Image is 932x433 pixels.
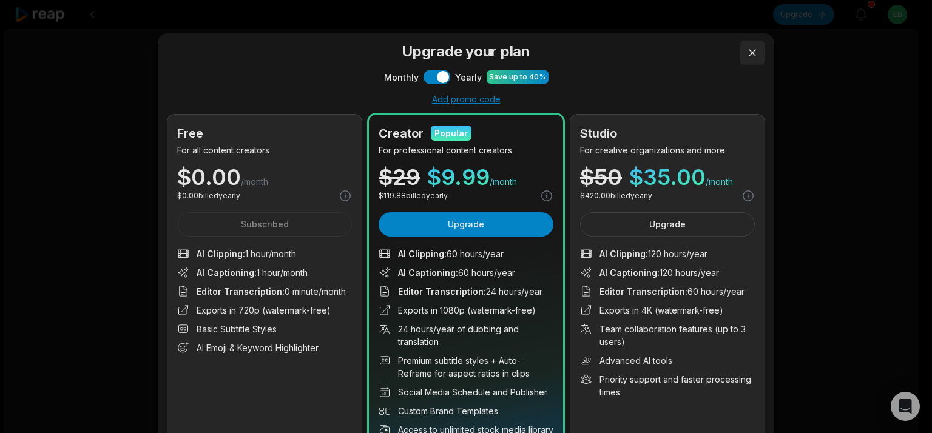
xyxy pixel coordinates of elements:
[379,323,553,348] li: 24 hours/year of dubbing and translation
[599,267,660,278] span: AI Captioning :
[177,144,352,156] p: For all content creators
[177,124,203,143] h2: Free
[599,249,648,259] span: AI Clipping :
[580,144,755,156] p: For creative organizations and more
[379,144,553,156] p: For professional content creators
[177,323,352,335] li: Basic Subtitle Styles
[580,212,755,237] button: Upgrade
[434,127,468,139] div: Popular
[379,190,448,201] p: $ 119.88 billed yearly
[580,373,755,398] li: Priority support and faster processing times
[489,72,546,82] div: Save up to 40%
[599,286,687,297] span: Editor Transcription :
[177,304,352,317] li: Exports in 720p (watermark-free)
[379,304,553,317] li: Exports in 1080p (watermark-free)
[398,249,447,259] span: AI Clipping :
[398,266,515,279] span: 60 hours/year
[167,94,765,105] div: Add promo code
[580,166,622,188] div: $ 50
[241,176,268,188] span: /month
[379,212,553,237] button: Upgrade
[167,41,765,62] h3: Upgrade your plan
[177,166,241,188] span: $ 0.00
[580,354,755,367] li: Advanced AI tools
[398,247,504,260] span: 60 hours/year
[580,323,755,348] li: Team collaboration features (up to 3 users)
[197,285,346,298] span: 0 minute/month
[427,166,490,188] span: $ 9.99
[706,176,733,188] span: /month
[197,247,296,260] span: 1 hour/month
[891,392,920,421] div: Open Intercom Messenger
[398,286,486,297] span: Editor Transcription :
[455,71,482,84] span: Yearly
[580,304,755,317] li: Exports in 4K (watermark-free)
[384,71,419,84] span: Monthly
[490,176,517,188] span: /month
[197,267,257,278] span: AI Captioning :
[580,124,617,143] h2: Studio
[197,266,308,279] span: 1 hour/month
[629,166,706,188] span: $ 35.00
[398,285,542,298] span: 24 hours/year
[580,190,652,201] p: $ 420.00 billed yearly
[379,404,553,417] li: Custom Brand Templates
[599,247,707,260] span: 120 hours/year
[599,266,719,279] span: 120 hours/year
[177,341,352,354] li: AI Emoji & Keyword Highlighter
[379,124,424,143] h2: Creator
[197,249,245,259] span: AI Clipping :
[379,386,553,398] li: Social Media Schedule and Publisher
[379,354,553,380] li: Premium subtitle styles + Auto-Reframe for aspect ratios in clips
[379,166,420,188] div: $ 29
[398,267,458,278] span: AI Captioning :
[599,285,745,298] span: 60 hours/year
[197,286,285,297] span: Editor Transcription :
[177,190,240,201] p: $ 0.00 billed yearly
